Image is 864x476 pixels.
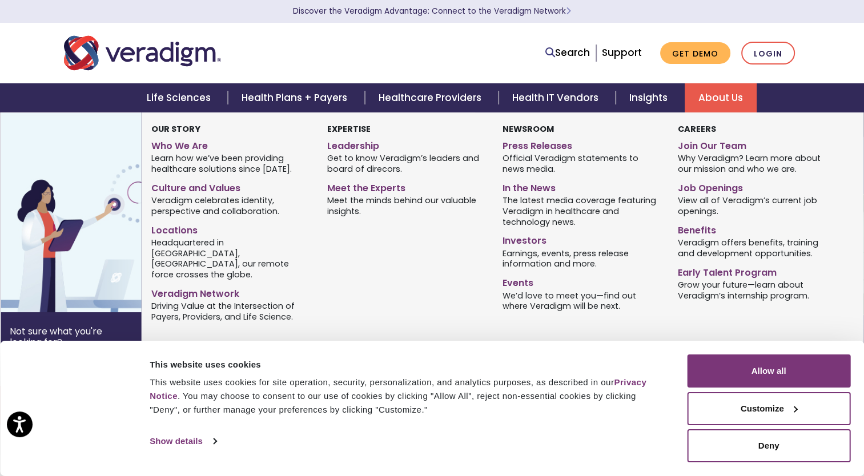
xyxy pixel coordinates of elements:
[678,263,836,279] a: Early Talent Program
[503,152,661,175] span: Official Veradigm statements to news media.
[10,326,132,348] p: Not sure what you're looking for?
[151,178,310,195] a: Culture and Values
[678,136,836,152] a: Join Our Team
[503,231,661,247] a: Investors
[327,178,485,195] a: Meet the Experts
[327,152,485,175] span: Get to know Veradigm’s leaders and board of direcors.
[687,429,850,462] button: Deny
[151,220,310,237] a: Locations
[660,42,730,64] a: Get Demo
[151,300,310,322] span: Driving Value at the Intersection of Payers, Providers, and Life Science.
[151,152,310,175] span: Learn how we’ve been providing healthcare solutions since [DATE].
[566,6,571,17] span: Learn More
[1,112,184,312] img: Vector image of Veradigm’s Story
[678,279,836,301] span: Grow your future—learn about Veradigm’s internship program.
[678,236,836,259] span: Veradigm offers benefits, training and development opportunities.
[503,136,661,152] a: Press Releases
[503,195,661,228] span: The latest media coverage featuring Veradigm in healthcare and technology news.
[150,376,661,417] div: This website uses cookies for site operation, security, personalization, and analytics purposes, ...
[151,136,310,152] a: Who We Are
[327,136,485,152] a: Leadership
[616,83,685,112] a: Insights
[602,46,642,59] a: Support
[678,195,836,217] span: View all of Veradigm’s current job openings.
[678,178,836,195] a: Job Openings
[151,284,310,300] a: Veradigm Network
[228,83,364,112] a: Health Plans + Payers
[678,152,836,175] span: Why Veradigm? Learn more about our mission and who we are.
[503,247,661,269] span: Earnings, events, press release information and more.
[150,358,661,372] div: This website uses cookies
[327,123,371,135] strong: Expertise
[678,220,836,237] a: Benefits
[685,83,757,112] a: About Us
[678,123,716,135] strong: Careers
[503,273,661,289] a: Events
[499,83,616,112] a: Health IT Vendors
[545,45,590,60] a: Search
[503,289,661,312] span: We’d love to meet you—find out where Veradigm will be next.
[293,6,571,17] a: Discover the Veradigm Advantage: Connect to the Veradigm NetworkLearn More
[151,123,200,135] strong: Our Story
[133,83,228,112] a: Life Sciences
[741,42,795,65] a: Login
[503,123,554,135] strong: Newsroom
[365,83,499,112] a: Healthcare Providers
[151,236,310,280] span: Headquartered in [GEOGRAPHIC_DATA], [GEOGRAPHIC_DATA], our remote force crosses the globe.
[327,195,485,217] span: Meet the minds behind our valuable insights.
[687,354,850,388] button: Allow all
[64,34,221,72] img: Veradigm logo
[151,195,310,217] span: Veradigm celebrates identity, perspective and collaboration.
[150,433,216,450] a: Show details
[687,392,850,425] button: Customize
[503,178,661,195] a: In the News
